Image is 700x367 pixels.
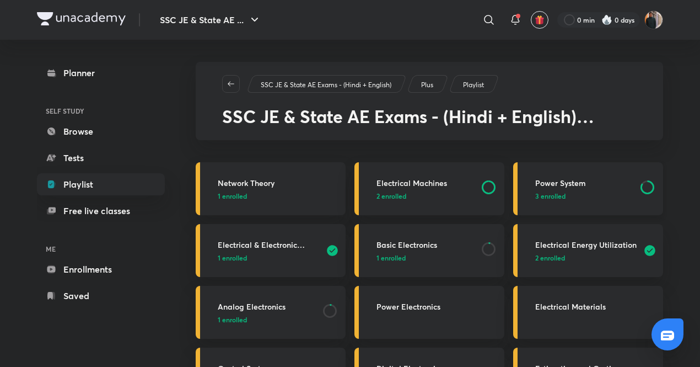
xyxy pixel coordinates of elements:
a: SSC JE & State AE Exams - (Hindi + English) [259,80,394,90]
span: 1 enrolled [376,253,406,263]
a: Tests [37,147,165,169]
a: Basic Electronics1 enrolled [354,224,504,277]
button: SSC JE & State AE ... [153,9,268,31]
a: Plus [419,80,435,90]
a: Planner [37,62,165,84]
span: 1 enrolled [218,191,247,201]
a: Power System3 enrolled [513,162,663,215]
img: avatar [535,15,545,25]
a: Electrical Energy Utilization2 enrolled [513,224,663,277]
span: 2 enrolled [376,191,406,201]
img: Company Logo [37,12,126,25]
a: Electrical & Electronic Measurements1 enrolled [196,224,346,277]
h3: Electrical Machines [376,177,475,189]
img: streak [601,14,612,25]
a: Network Theory1 enrolled [196,162,346,215]
a: Free live classes [37,200,165,222]
h3: Power Electronics [376,301,498,312]
p: Playlist [463,80,484,90]
h3: Basic Electronics [376,239,475,251]
a: Enrollments [37,258,165,280]
span: 2 enrolled [535,253,565,263]
a: Electrical Materials [513,286,663,339]
a: Electrical Machines2 enrolled [354,162,504,215]
a: Saved [37,285,165,307]
h6: SELF STUDY [37,102,165,120]
a: Power Electronics [354,286,504,339]
h3: Electrical & Electronic Measurements [218,239,319,251]
span: 1 enrolled [218,253,247,263]
a: Company Logo [37,12,126,28]
p: Plus [421,80,433,90]
a: Browse [37,120,165,142]
span: SSC JE & State AE Exams - (Hindi + English) Electrical Engineering [222,104,594,149]
a: Analog Electronics1 enrolled [196,286,346,339]
img: Anish kumar [644,10,663,29]
a: Playlist [37,173,165,195]
a: Playlist [461,80,486,90]
span: 3 enrolled [535,191,566,201]
h3: Electrical Energy Utilization [535,239,637,251]
h3: Electrical Materials [535,301,656,312]
button: avatar [531,11,548,29]
h3: Power System [535,177,634,189]
h6: ME [37,240,165,258]
p: SSC JE & State AE Exams - (Hindi + English) [261,80,391,90]
span: 1 enrolled [218,315,247,325]
h3: Analog Electronics [218,301,316,312]
h3: Network Theory [218,177,339,189]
